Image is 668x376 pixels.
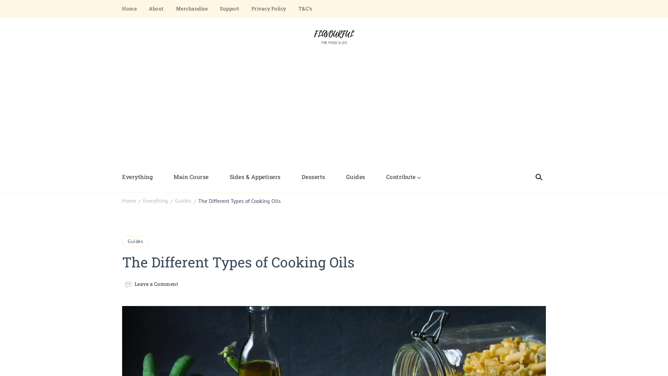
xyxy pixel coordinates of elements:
a: Everything [143,197,168,205]
a: Contribute [376,168,426,186]
a: Desserts [291,168,336,186]
h1: The Different Types of Cooking Oils [122,252,546,273]
span: Guides [175,197,191,204]
img: Flavourful [308,28,360,46]
span: / [170,197,173,206]
span: / [138,197,141,206]
span: / [194,197,196,206]
a: Guides [122,236,149,246]
a: Guides [175,197,191,205]
a: Main Course [163,168,219,186]
a: Everything [122,168,163,186]
a: Sides & Appetisers [219,168,291,186]
a: Leave a Comment [135,280,178,288]
a: Guides [336,168,376,186]
span: Everything [143,197,168,204]
span: Home [122,197,136,204]
a: Home [122,197,136,205]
